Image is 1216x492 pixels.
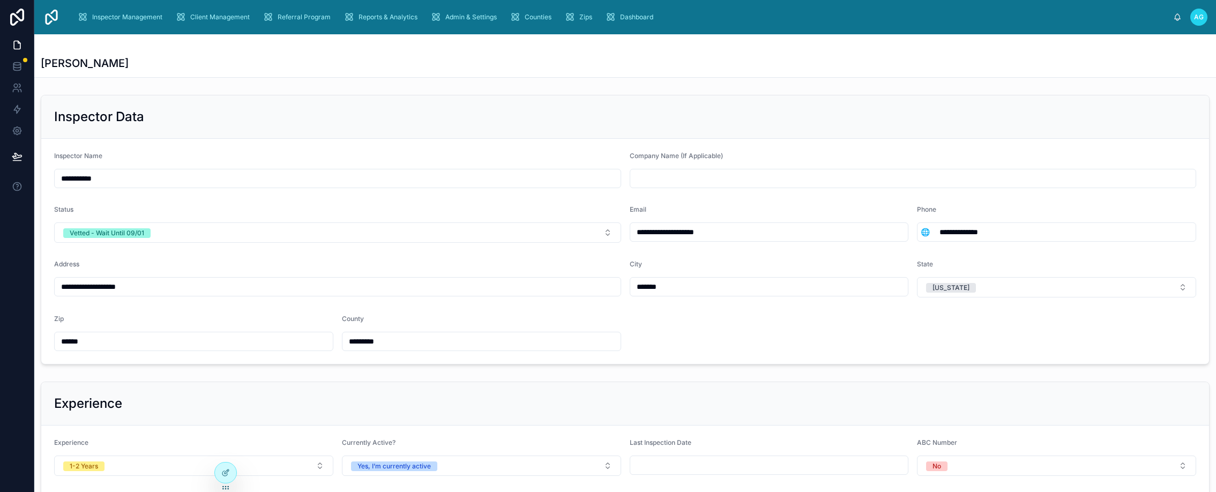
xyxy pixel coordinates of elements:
[43,9,60,26] img: App logo
[630,205,646,213] span: Email
[561,8,600,27] a: Zips
[54,205,73,213] span: Status
[340,8,425,27] a: Reports & Analytics
[54,456,333,476] button: Select Button
[921,227,930,237] span: 🌐
[74,8,170,27] a: Inspector Management
[54,315,64,323] span: Zip
[278,13,331,21] span: Referral Program
[70,461,98,471] div: 1-2 Years
[1194,13,1204,21] span: AG
[359,13,417,21] span: Reports & Analytics
[917,277,1196,297] button: Select Button
[259,8,338,27] a: Referral Program
[69,5,1173,29] div: scrollable content
[917,260,933,268] span: State
[525,13,551,21] span: Counties
[342,315,364,323] span: County
[357,461,431,471] div: Yes, I’m currently active
[342,456,621,476] button: Select Button
[54,260,79,268] span: Address
[190,13,250,21] span: Client Management
[506,8,559,27] a: Counties
[630,438,691,446] span: Last Inspection Date
[917,205,936,213] span: Phone
[41,56,129,71] h1: [PERSON_NAME]
[602,8,661,27] a: Dashboard
[445,13,497,21] span: Admin & Settings
[54,395,122,412] h2: Experience
[630,152,723,160] span: Company Name (If Applicable)
[54,108,144,125] h2: Inspector Data
[172,8,257,27] a: Client Management
[92,13,162,21] span: Inspector Management
[54,438,88,446] span: Experience
[620,13,653,21] span: Dashboard
[932,461,941,471] div: No
[342,438,396,446] span: Currently Active?
[917,456,1196,476] button: Select Button
[932,283,969,293] div: [US_STATE]
[54,222,621,243] button: Select Button
[54,152,102,160] span: Inspector Name
[427,8,504,27] a: Admin & Settings
[630,260,642,268] span: City
[579,13,592,21] span: Zips
[70,228,144,238] div: Vetted - Wait Until 09/01
[917,222,933,242] button: Select Button
[917,438,957,446] span: ABC Number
